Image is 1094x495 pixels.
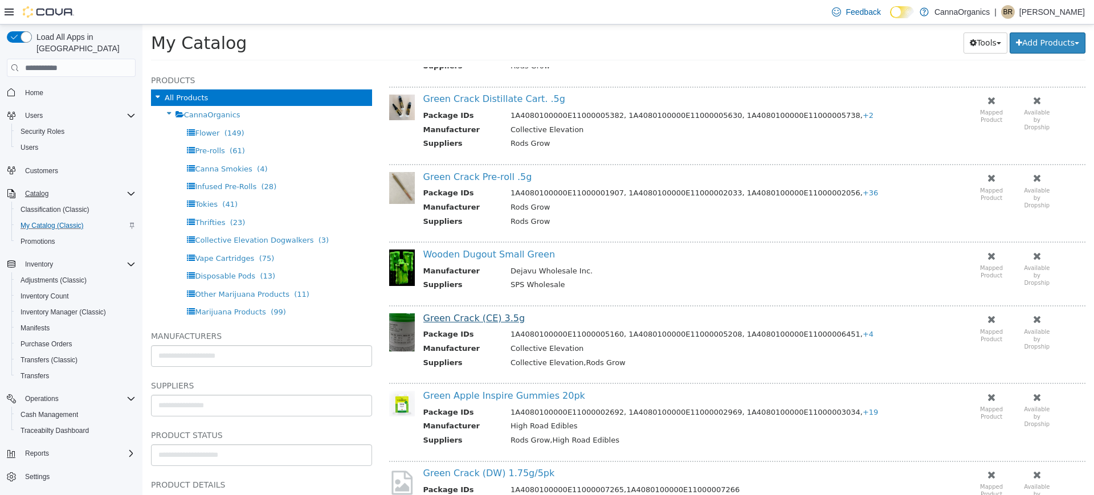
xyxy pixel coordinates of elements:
[52,122,82,130] span: Pre-rolls
[152,265,167,274] span: (11)
[16,408,83,422] a: Cash Management
[16,141,43,154] a: Users
[281,191,360,206] th: Suppliers
[281,288,383,299] a: Green Crack (CE) 3.5g
[11,352,140,368] button: Transfers (Classic)
[360,318,754,333] td: Collective Elevation
[16,305,136,319] span: Inventory Manager (Classic)
[11,368,140,384] button: Transfers
[16,125,69,138] a: Security Roles
[247,225,272,261] img: 150
[360,410,754,424] td: Rods Grow,High Road Edibles
[281,85,360,100] th: Package IDs
[52,104,77,113] span: Flower
[281,113,360,128] th: Suppliers
[368,383,736,392] span: 1A4080100000E11000002692, 1A4080100000E11000002969, 1A4080100000E11000003034,
[21,324,50,333] span: Manifests
[11,218,140,234] button: My Catalog (Classic)
[16,424,136,437] span: Traceabilty Dashboard
[16,235,136,248] span: Promotions
[890,6,914,18] input: Dark Mode
[25,166,58,175] span: Customers
[934,5,990,19] p: CannaOrganics
[281,382,360,396] th: Package IDs
[881,382,907,403] small: Available by Dropship
[281,36,360,50] th: Suppliers
[11,423,140,439] button: Traceabilty Dashboard
[994,5,997,19] p: |
[881,304,907,325] small: Available by Dropship
[281,224,413,235] a: Wooden Dugout Small Green
[32,31,136,54] span: Load All Apps in [GEOGRAPHIC_DATA]
[16,305,111,319] a: Inventory Manager (Classic)
[16,219,88,232] a: My Catalog (Classic)
[16,289,136,303] span: Inventory Count
[9,354,230,368] h5: Suppliers
[21,308,106,317] span: Inventory Manager (Classic)
[21,410,78,419] span: Cash Management
[25,394,59,403] span: Operations
[2,186,140,202] button: Catalog
[21,447,54,460] button: Reports
[281,241,360,255] th: Manufacturer
[16,408,136,422] span: Cash Management
[25,472,50,481] span: Settings
[117,230,132,238] span: (75)
[16,321,54,335] a: Manifests
[16,337,136,351] span: Purchase Orders
[16,235,60,248] a: Promotions
[2,256,140,272] button: Inventory
[281,177,360,191] th: Manufacturer
[281,366,443,377] a: Green Apple Inspire Gummies 20pk
[11,124,140,140] button: Security Roles
[21,164,63,178] a: Customers
[720,383,736,392] span: +19
[16,141,136,154] span: Users
[11,288,140,304] button: Inventory Count
[368,164,736,173] span: 1A4080100000E11000001907, 1A4080100000E11000002033, 1A4080100000E11000002056,
[9,9,104,28] span: My Catalog
[9,49,230,63] h5: Products
[360,36,754,50] td: Rods Grow
[21,237,55,246] span: Promotions
[21,109,47,122] button: Users
[128,283,144,292] span: (99)
[281,396,360,410] th: Manufacturer
[21,257,58,271] button: Inventory
[838,459,860,473] small: Mapped Product
[838,163,860,177] small: Mapped Product
[21,292,69,301] span: Inventory Count
[281,69,423,80] a: Green Crack Distillate Cart. .5g
[88,194,103,202] span: (23)
[360,177,754,191] td: Rods Grow
[52,140,109,149] span: Canna Smokies
[21,469,136,484] span: Settings
[22,69,66,77] span: All Products
[21,85,136,99] span: Home
[21,143,38,152] span: Users
[21,426,89,435] span: Traceabilty Dashboard
[838,85,860,99] small: Mapped Product
[16,369,54,383] a: Transfers
[881,85,907,106] small: Available by Dropship
[21,163,136,178] span: Customers
[16,424,93,437] a: Traceabilty Dashboard
[21,355,77,365] span: Transfers (Classic)
[21,339,72,349] span: Purchase Orders
[2,108,140,124] button: Users
[42,86,98,95] span: CannaOrganics
[11,407,140,423] button: Cash Management
[281,443,413,454] a: Green Crack (DW) 1.75g/5pk
[21,447,136,460] span: Reports
[21,470,54,484] a: Settings
[16,353,136,367] span: Transfers (Classic)
[360,191,754,206] td: Rods Grow
[11,202,140,218] button: Classification (Classic)
[16,353,82,367] a: Transfers (Classic)
[52,283,123,292] span: Marijuana Products
[838,382,860,395] small: Mapped Product
[881,240,907,261] small: Available by Dropship
[2,468,140,485] button: Settings
[360,396,754,410] td: High Road Edibles
[890,18,891,19] span: Dark Mode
